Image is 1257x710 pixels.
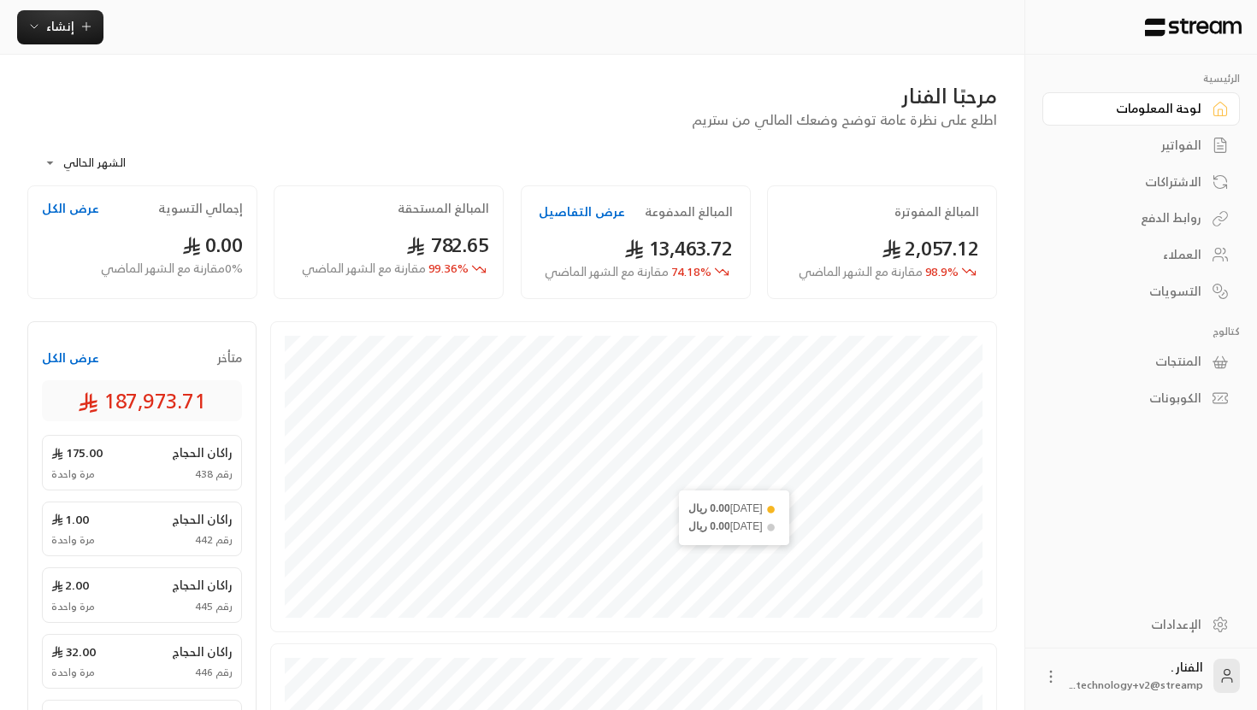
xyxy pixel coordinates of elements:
[51,600,95,613] span: مرة واحدة
[1064,616,1201,633] div: الإعدادات
[1064,100,1201,117] div: لوحة المعلومات
[51,666,95,679] span: مرة واحدة
[1042,165,1240,198] a: الاشتراكات
[195,600,233,613] span: رقم 445
[195,666,233,679] span: رقم 446
[1042,382,1240,415] a: الكوبونات
[1064,137,1201,154] div: الفواتير
[51,511,89,528] span: 1.00
[799,261,923,282] span: مقارنة مع الشهر الماضي
[692,108,997,132] span: اطلع على نظرة عامة توضح وضعك المالي من ستريم
[1064,353,1201,370] div: المنتجات
[51,533,95,547] span: مرة واحدة
[882,231,979,266] span: 2,057.12
[42,200,99,217] button: عرض الكل
[1143,18,1243,37] img: Logo
[217,349,242,367] span: متأخر
[78,387,206,414] span: 187,973.71
[195,467,233,481] span: رقم 438
[1042,72,1240,85] p: الرئيسية
[799,263,959,281] span: 98.9 %
[1042,345,1240,378] a: المنتجات
[17,10,103,44] button: إنشاء
[1042,202,1240,235] a: روابط الدفع
[172,577,233,594] span: راكان الحجاج
[1070,659,1203,693] div: الفنار .
[101,260,243,278] span: 0 % مقارنة مع الشهر الماضي
[1042,274,1240,308] a: التسويات
[302,257,426,279] span: مقارنة مع الشهر الماضي
[1064,173,1201,191] div: الاشتراكات
[172,643,233,660] span: راكان الحجاج
[1070,676,1203,694] span: technology+v2@streamp...
[302,260,469,278] span: 99.36 %
[545,261,669,282] span: مقارنة مع الشهر الماضي
[406,227,489,262] span: 782.65
[36,141,164,185] div: الشهر الحالي
[51,643,96,660] span: 32.00
[545,263,711,281] span: 74.18 %
[172,444,233,461] span: راكان الحجاج
[1064,209,1201,226] div: روابط الدفع
[1042,607,1240,641] a: الإعدادات
[398,200,489,217] h2: المبالغ المستحقة
[1064,246,1201,263] div: العملاء
[1064,390,1201,407] div: الكوبونات
[46,15,74,37] span: إنشاء
[51,467,95,481] span: مرة واحدة
[172,511,233,528] span: راكان الحجاج
[1042,238,1240,272] a: العملاء
[645,203,733,220] h2: المبالغ المدفوعة
[158,200,243,217] h2: إجمالي التسوية
[539,203,625,220] button: عرض التفاصيل
[894,203,979,220] h2: المبالغ المفوترة
[1042,129,1240,162] a: الفواتير
[195,533,233,547] span: رقم 442
[1042,325,1240,338] p: كتالوج
[27,82,997,109] div: مرحبًا الفنار
[1064,283,1201,300] div: التسويات
[1042,92,1240,126] a: لوحة المعلومات
[182,227,243,262] span: 0.00
[42,349,99,367] button: عرض الكل
[51,577,89,594] span: 2.00
[624,231,733,266] span: 13,463.72
[51,444,103,461] span: 175.00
